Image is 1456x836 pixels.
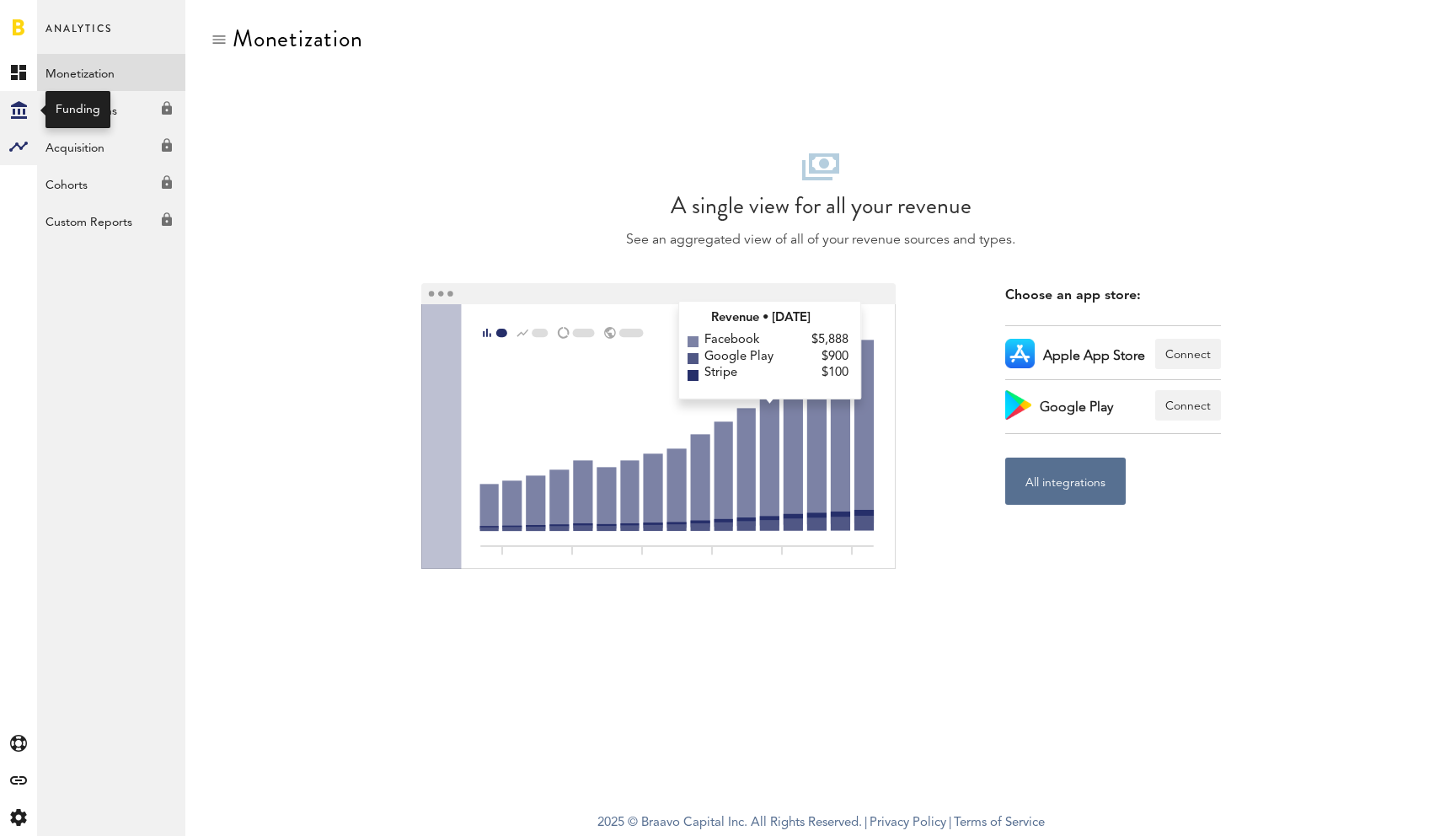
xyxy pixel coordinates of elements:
[802,153,839,180] img: revenue-icon-light-blue.svg
[1005,339,1035,368] img: Apple App Store
[811,333,848,346] tspan: $5,888
[35,12,96,27] span: Support
[954,817,1045,829] a: Terms of Service
[1005,390,1031,420] img: Google Play
[671,189,972,222] div: A single view for all your revenue
[233,25,363,52] div: Monetization
[37,91,185,121] div: Available only for Executive Analytics subscribers
[37,165,185,202] a: Cohorts
[37,54,185,91] a: Monetization
[37,202,185,233] div: Available only for Executive Analytics subscribers
[704,350,773,363] tspan: Google Play
[45,19,112,54] span: Analytics
[37,128,185,165] a: Acquisition
[704,367,736,379] tspan: Stripe
[1005,283,1221,326] div: Choose an app store:
[822,350,848,363] tspan: $900
[870,817,946,829] a: Privacy Policy
[1040,399,1113,416] label: Google Play
[1005,458,1126,505] div: All integrations
[822,366,848,379] tspan: $100
[1155,339,1221,369] a: Connect
[1043,348,1145,365] label: Apple App Store
[597,811,862,836] span: 2025 © Braavo Capital Inc. All Rights Reserved.
[1155,390,1221,421] a: Connect
[710,312,810,324] tspan: Revenue • [DATE]
[56,101,100,118] div: Funding
[211,231,1431,249] div: See an aggregated view of all of your revenue sources and types.
[704,333,759,346] tspan: Facebook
